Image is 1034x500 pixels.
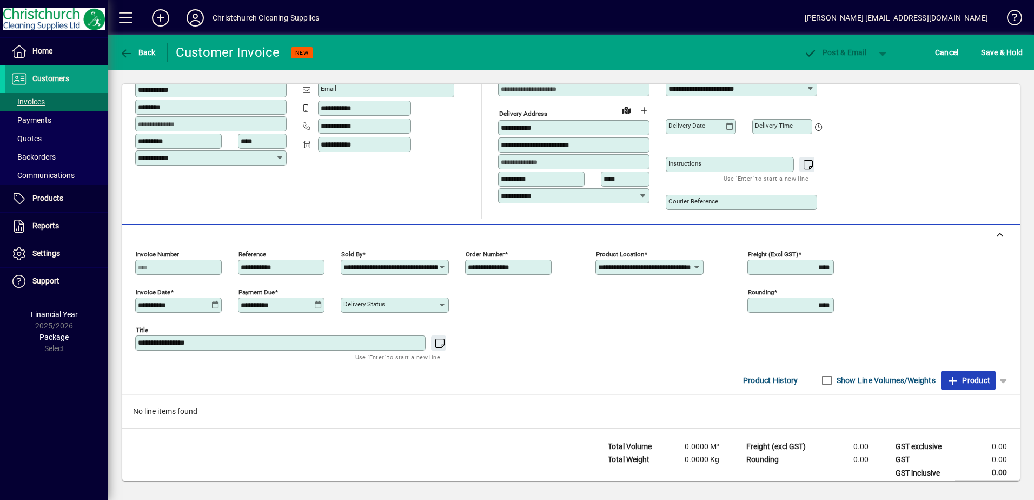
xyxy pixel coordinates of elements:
button: Product History [739,371,803,390]
div: [PERSON_NAME] [EMAIL_ADDRESS][DOMAIN_NAME] [805,9,988,27]
mat-label: Order number [466,251,505,258]
mat-label: Reference [238,251,266,258]
span: Products [32,194,63,202]
span: Settings [32,249,60,258]
mat-label: Delivery date [668,122,705,129]
a: Settings [5,240,108,267]
mat-label: Instructions [668,160,701,167]
a: Backorders [5,148,108,166]
td: GST exclusive [890,440,955,453]
mat-hint: Use 'Enter' to start a new line [355,351,440,363]
span: Communications [11,171,75,180]
mat-label: Email [321,85,336,93]
span: S [981,48,985,57]
span: Customers [32,74,69,83]
button: Save & Hold [978,43,1025,62]
span: Reports [32,221,59,230]
td: Rounding [741,453,817,466]
app-page-header-button: Back [108,43,168,62]
a: Communications [5,166,108,185]
a: Invoices [5,93,108,111]
span: Backorders [11,153,56,161]
mat-label: Payment due [238,288,275,296]
span: Invoices [11,97,45,106]
a: View on map [618,101,635,119]
button: Profile [178,8,213,28]
a: Products [5,185,108,212]
mat-label: Product location [596,251,644,258]
button: Cancel [932,43,962,62]
button: Choose address [635,102,652,119]
td: GST [890,453,955,466]
td: 0.00 [817,440,881,453]
div: Christchurch Cleaning Supplies [213,9,319,27]
span: NEW [295,49,309,56]
td: Freight (excl GST) [741,440,817,453]
mat-label: Sold by [341,251,362,258]
mat-label: Courier Reference [668,198,718,205]
label: Show Line Volumes/Weights [834,375,936,386]
div: Customer Invoice [176,44,280,61]
td: 0.00 [817,453,881,466]
td: GST inclusive [890,466,955,480]
a: Support [5,268,108,295]
td: Total Volume [602,440,667,453]
button: Product [941,371,996,390]
span: Product [946,372,990,389]
td: 0.00 [955,440,1020,453]
span: Payments [11,116,51,124]
td: 0.00 [955,466,1020,480]
a: Payments [5,111,108,129]
a: Knowledge Base [999,2,1020,37]
span: ave & Hold [981,44,1023,61]
span: Quotes [11,134,42,143]
mat-label: Title [136,326,148,334]
td: Total Weight [602,453,667,466]
div: No line items found [122,395,1020,428]
mat-label: Delivery time [755,122,793,129]
td: 0.0000 M³ [667,440,732,453]
span: P [823,48,827,57]
button: Post & Email [798,43,872,62]
span: Product History [743,372,798,389]
mat-label: Delivery status [343,300,385,308]
td: 0.0000 Kg [667,453,732,466]
span: Support [32,277,59,285]
span: ost & Email [804,48,866,57]
button: Back [117,43,158,62]
span: Back [120,48,156,57]
mat-label: Freight (excl GST) [748,251,798,258]
mat-label: Rounding [748,288,774,296]
span: Home [32,47,52,55]
a: Reports [5,213,108,240]
span: Financial Year [31,310,78,319]
button: Add [143,8,178,28]
a: Home [5,38,108,65]
td: 0.00 [955,453,1020,466]
span: Package [39,333,69,341]
mat-hint: Use 'Enter' to start a new line [724,172,808,185]
mat-label: Invoice date [136,288,170,296]
mat-label: Invoice number [136,251,179,258]
span: Cancel [935,44,959,61]
a: Quotes [5,129,108,148]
